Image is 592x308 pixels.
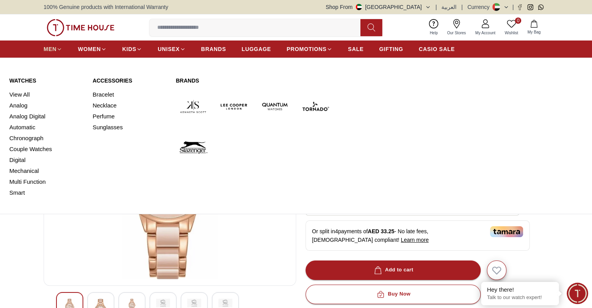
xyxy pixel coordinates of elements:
button: My Bag [523,18,545,37]
span: LUGGAGE [242,45,271,53]
a: Analog Digital [9,111,83,122]
img: Tamara [490,226,523,237]
img: ... [47,19,114,36]
a: Accessories [93,77,167,84]
p: Talk to our watch expert! [487,294,553,301]
a: Whatsapp [538,4,544,10]
a: View All [9,89,83,100]
span: 100% Genuine products with International Warranty [44,3,168,11]
a: GIFTING [379,42,403,56]
a: LUGGAGE [242,42,271,56]
img: Quantum [258,89,292,124]
span: | [436,3,437,11]
img: Slazenger [176,130,211,165]
a: Automatic [9,122,83,133]
a: BRANDS [201,42,226,56]
span: Our Stores [444,30,469,36]
button: Add to cart [306,260,481,280]
a: 0Wishlist [500,18,523,37]
div: Chat Widget [567,283,588,304]
span: 0 [515,18,521,24]
div: Or split in 4 payments of - No late fees, [DEMOGRAPHIC_DATA] compliant! [306,220,530,251]
a: Facebook [517,4,523,10]
span: My Account [472,30,499,36]
a: SALE [348,42,364,56]
span: UNISEX [158,45,179,53]
span: KIDS [122,45,136,53]
a: KIDS [122,42,142,56]
a: PROMOTIONS [286,42,332,56]
img: Kenneth Scott [176,89,211,124]
img: Lee Cooper [217,89,251,124]
button: Buy Now [306,285,481,304]
a: Bracelet [93,89,167,100]
img: Kenneth Scott Women's Rose Gold Dial Analog Watch -K24503-RCFM [187,299,201,307]
div: Add to cart [372,266,413,275]
a: Digital [9,155,83,165]
a: Couple Watches [9,144,83,155]
a: Mechanical [9,165,83,176]
img: Tornado [298,89,333,124]
span: | [461,3,463,11]
a: Instagram [527,4,533,10]
button: العربية [441,3,457,11]
span: Wishlist [502,30,521,36]
span: My Bag [524,29,544,35]
span: AED 33.25 [368,228,394,234]
span: WOMEN [78,45,101,53]
a: Help [425,18,443,37]
div: Buy Now [375,290,410,299]
img: United Arab Emirates [356,4,362,10]
a: Our Stores [443,18,471,37]
span: BRANDS [201,45,226,53]
img: Kenneth Scott Women's Rose Gold Dial Analog Watch -K24503-RCFM [156,299,170,307]
span: SALE [348,45,364,53]
a: Sunglasses [93,122,167,133]
a: MEN [44,42,62,56]
a: Smart [9,187,83,198]
div: Hey there! [487,286,553,294]
a: UNISEX [158,42,185,56]
a: WOMEN [78,42,107,56]
span: Learn more [401,237,429,243]
span: GIFTING [379,45,403,53]
img: Kenneth Scott Women's Rose Gold Dial Analog Watch -K24503-RCFM [218,299,232,307]
span: | [512,3,514,11]
a: Perfume [93,111,167,122]
a: Chronograph [9,133,83,144]
a: Watches [9,77,83,84]
span: Help [427,30,441,36]
span: MEN [44,45,56,53]
a: CASIO SALE [419,42,455,56]
div: Currency [467,3,493,11]
span: CASIO SALE [419,45,455,53]
a: Necklace [93,100,167,111]
button: Shop From[GEOGRAPHIC_DATA] [326,3,431,11]
a: Brands [176,77,333,84]
a: Multi Function [9,176,83,187]
span: PROMOTIONS [286,45,327,53]
a: Analog [9,100,83,111]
